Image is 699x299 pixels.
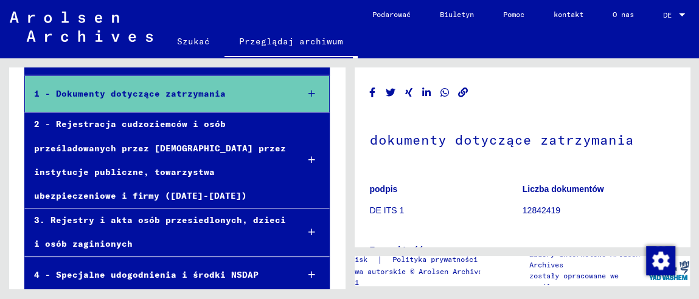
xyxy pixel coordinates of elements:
[224,27,358,58] a: Przeglądaj archiwum
[34,119,286,201] font: 2 - Rejestracja cudzoziemców i osób prześladowanych przez [DEMOGRAPHIC_DATA] przez instytucje pub...
[523,205,560,215] font: 12842419
[440,10,474,19] font: Biuletyn
[646,246,675,275] img: Zmiana zgody
[383,253,492,266] a: Polityka prywatności
[366,85,379,100] button: Udostępnij na Facebooku
[34,88,226,99] font: 1 - Dokumenty dotyczące zatrzymania
[645,246,675,275] div: Zmiana zgody
[384,85,397,100] button: Udostępnij na Twitterze
[457,85,470,100] button: Kopiuj link
[10,12,153,42] img: Arolsen_neg.svg
[370,245,423,255] font: Forma i treść
[342,255,367,264] font: odcisk
[377,254,383,265] font: |
[342,267,491,287] font: Prawa autorskie © Arolsen Archives, 2021
[503,10,524,19] font: Pomoc
[370,205,405,215] font: DE ITS 1
[34,215,286,249] font: 3. Rejestry i akta osób przesiedlonych, dzieci i osób zaginionych
[613,10,634,19] font: O nas
[420,85,433,100] button: Udostępnij na LinkedIn
[663,10,672,19] font: DE
[162,27,224,56] a: Szukać
[554,10,583,19] font: kontakt
[177,36,210,47] font: Szukać
[370,184,398,194] font: podpis
[239,36,343,47] font: Przeglądaj archiwum
[342,253,377,266] a: odcisk
[370,131,634,148] font: dokumenty dotyczące zatrzymania
[392,255,478,264] font: Polityka prywatności
[439,85,451,100] button: Udostępnij na WhatsAppie
[403,85,416,100] button: Udostępnij na Xing
[529,271,619,291] font: zostały opracowane we współpracy z
[523,184,604,194] font: Liczba dokumentów
[34,269,259,280] font: 4 - Specjalne udogodnienia i środki NSDAP
[372,10,411,19] font: Podarować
